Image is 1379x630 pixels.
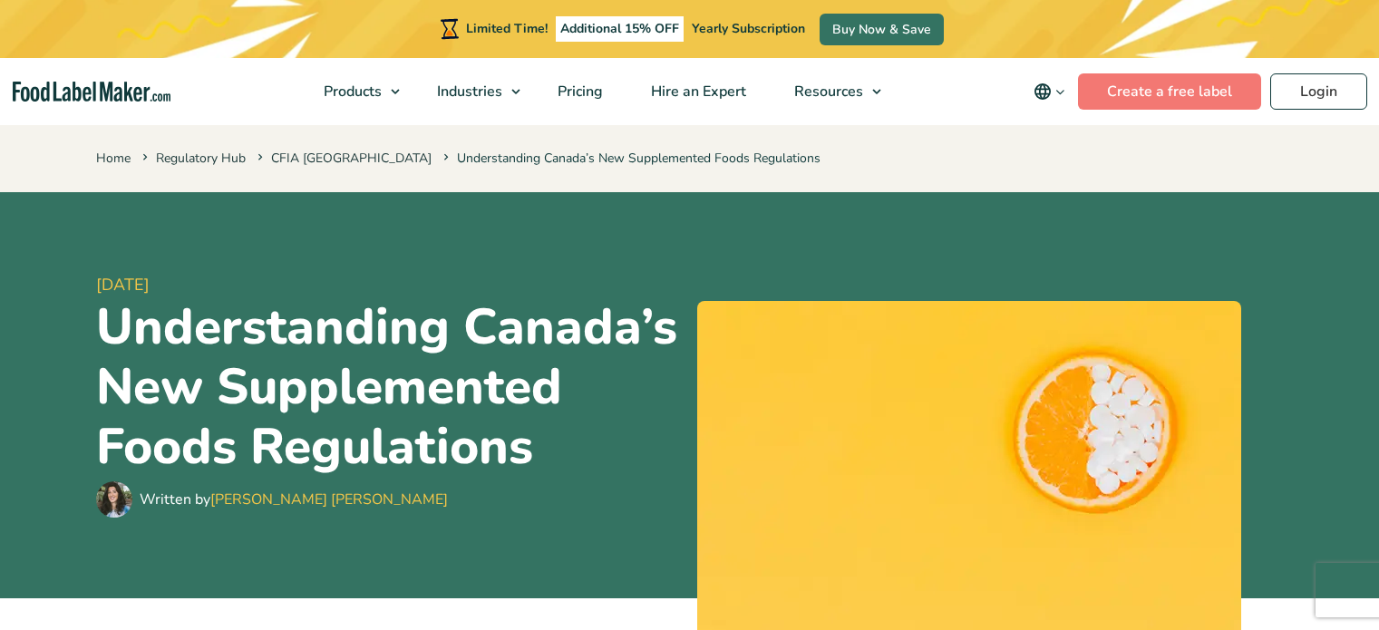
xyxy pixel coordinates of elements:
[156,150,246,167] a: Regulatory Hub
[534,58,623,125] a: Pricing
[556,16,684,42] span: Additional 15% OFF
[771,58,890,125] a: Resources
[1078,73,1261,110] a: Create a free label
[413,58,529,125] a: Industries
[271,150,432,167] a: CFIA [GEOGRAPHIC_DATA]
[96,273,683,297] span: [DATE]
[96,150,131,167] a: Home
[692,20,805,37] span: Yearly Subscription
[627,58,766,125] a: Hire an Expert
[552,82,605,102] span: Pricing
[96,297,683,477] h1: Understanding Canada’s New Supplemented Foods Regulations
[300,58,409,125] a: Products
[432,82,504,102] span: Industries
[646,82,748,102] span: Hire an Expert
[1270,73,1367,110] a: Login
[210,489,448,509] a: [PERSON_NAME] [PERSON_NAME]
[466,20,548,37] span: Limited Time!
[140,489,448,510] div: Written by
[440,150,821,167] span: Understanding Canada’s New Supplemented Foods Regulations
[318,82,384,102] span: Products
[789,82,865,102] span: Resources
[820,14,944,45] a: Buy Now & Save
[96,481,132,518] img: Maria Abi Hanna - Food Label Maker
